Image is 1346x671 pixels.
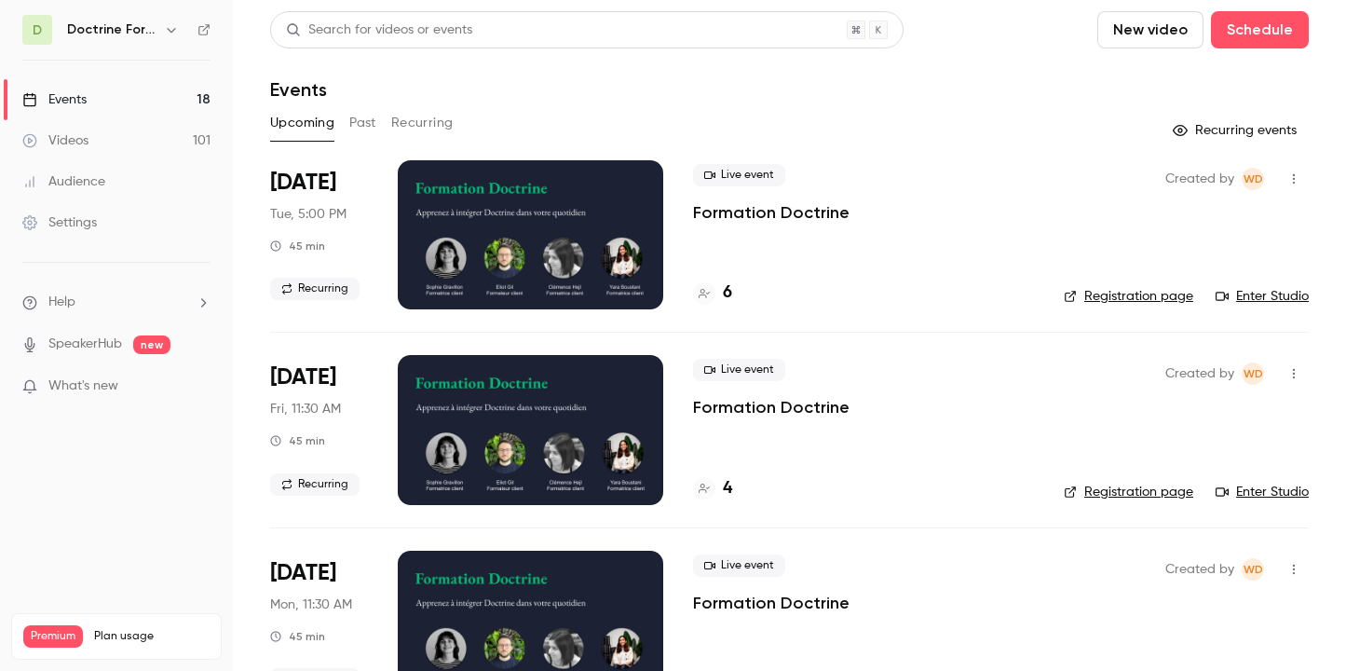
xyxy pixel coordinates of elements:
[693,201,850,224] a: Formation Doctrine
[48,377,118,396] span: What's new
[1165,168,1234,190] span: Created by
[1244,558,1263,581] span: WD
[23,625,83,648] span: Premium
[94,629,210,644] span: Plan usage
[270,108,334,138] button: Upcoming
[1097,11,1203,48] button: New video
[723,281,732,306] h4: 6
[270,168,336,198] span: [DATE]
[270,278,360,300] span: Recurring
[22,90,87,109] div: Events
[693,164,785,186] span: Live event
[22,172,105,191] div: Audience
[1216,483,1309,501] a: Enter Studio
[270,596,352,614] span: Mon, 11:30 AM
[188,378,211,395] iframe: Noticeable Trigger
[1216,287,1309,306] a: Enter Studio
[270,558,336,588] span: [DATE]
[1242,363,1264,385] span: Webinar Doctrine
[1242,558,1264,581] span: Webinar Doctrine
[1242,168,1264,190] span: Webinar Doctrine
[1244,363,1263,385] span: WD
[693,555,785,577] span: Live event
[270,355,368,504] div: Sep 26 Fri, 11:30 AM (Europe/Paris)
[48,293,75,312] span: Help
[391,108,454,138] button: Recurring
[22,213,97,232] div: Settings
[270,160,368,309] div: Sep 23 Tue, 5:00 PM (Europe/Paris)
[22,131,88,150] div: Videos
[693,592,850,614] a: Formation Doctrine
[133,335,170,354] span: new
[693,396,850,418] a: Formation Doctrine
[270,78,327,101] h1: Events
[270,205,347,224] span: Tue, 5:00 PM
[270,400,341,418] span: Fri, 11:30 AM
[1244,168,1263,190] span: WD
[1064,483,1193,501] a: Registration page
[1164,116,1309,145] button: Recurring events
[693,476,732,501] a: 4
[1165,363,1234,385] span: Created by
[286,21,472,40] div: Search for videos or events
[693,359,785,381] span: Live event
[1211,11,1309,48] button: Schedule
[1165,558,1234,581] span: Created by
[1064,287,1193,306] a: Registration page
[270,363,336,392] span: [DATE]
[723,476,732,501] h4: 4
[48,335,122,354] a: SpeakerHub
[67,21,156,39] h6: Doctrine Formation Avocats
[270,473,360,496] span: Recurring
[693,281,732,306] a: 6
[270,629,325,644] div: 45 min
[33,21,42,40] span: D
[349,108,376,138] button: Past
[270,433,325,448] div: 45 min
[270,239,325,253] div: 45 min
[22,293,211,312] li: help-dropdown-opener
